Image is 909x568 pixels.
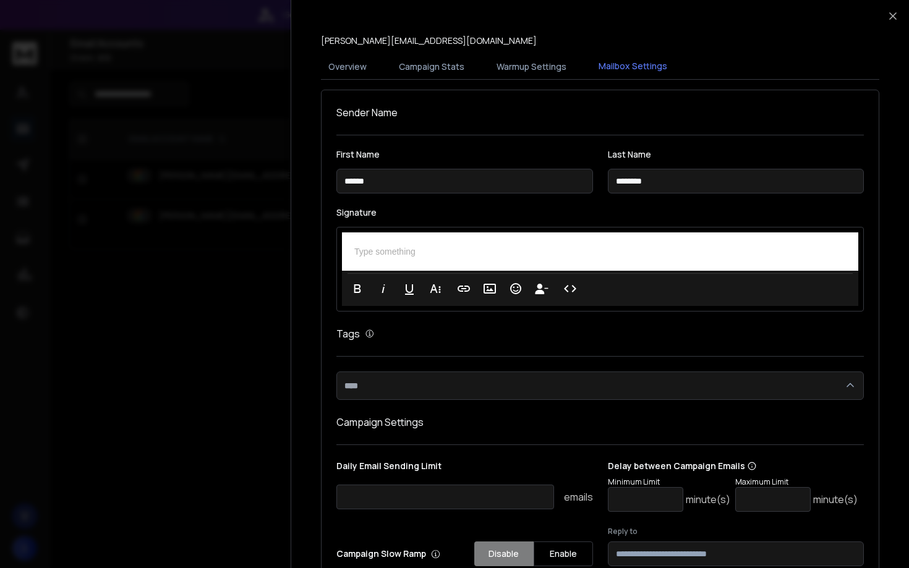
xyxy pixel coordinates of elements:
[608,150,864,159] label: Last Name
[591,53,675,81] button: Mailbox Settings
[813,492,858,507] p: minute(s)
[424,276,447,301] button: More Text
[372,276,395,301] button: Italic (⌘I)
[321,35,537,47] p: [PERSON_NAME][EMAIL_ADDRESS][DOMAIN_NAME]
[735,477,858,487] p: Maximum Limit
[478,276,501,301] button: Insert Image (⌘P)
[336,460,593,477] p: Daily Email Sending Limit
[608,527,864,536] label: Reply to
[336,326,360,341] h1: Tags
[336,548,440,560] p: Campaign Slow Ramp
[504,276,527,301] button: Emoticons
[336,208,864,217] label: Signature
[564,490,593,504] p: emails
[864,525,894,555] iframe: Intercom live chat
[608,477,730,487] p: Minimum Limit
[398,276,421,301] button: Underline (⌘U)
[530,276,553,301] button: Insert Unsubscribe Link
[452,276,476,301] button: Insert Link (⌘K)
[321,53,374,80] button: Overview
[474,541,534,566] button: Disable
[534,541,593,566] button: Enable
[489,53,574,80] button: Warmup Settings
[686,492,730,507] p: minute(s)
[336,105,864,120] h1: Sender Name
[346,276,369,301] button: Bold (⌘B)
[336,150,593,159] label: First Name
[336,415,864,430] h1: Campaign Settings
[608,460,858,472] p: Delay between Campaign Emails
[391,53,472,80] button: Campaign Stats
[558,276,582,301] button: Code View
